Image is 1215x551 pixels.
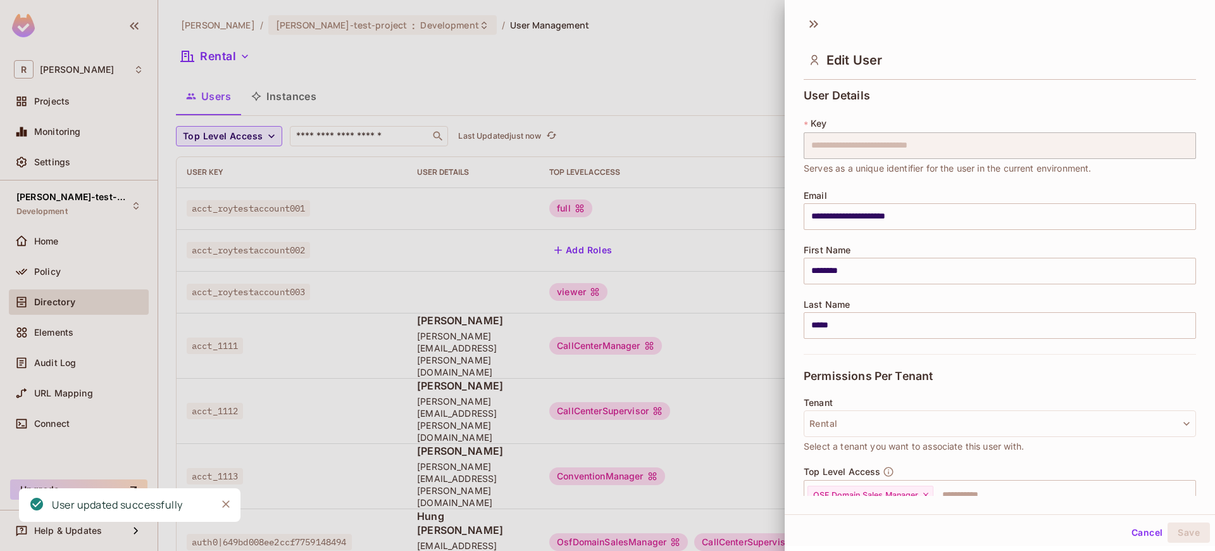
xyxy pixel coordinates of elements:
button: Save [1168,522,1210,543]
button: Close [216,495,235,514]
span: Permissions Per Tenant [804,370,933,383]
span: Tenant [804,398,833,408]
div: OSF Domain Sales Manager [807,486,933,505]
span: Email [804,191,827,201]
span: Serves as a unique identifier for the user in the current environment. [804,161,1092,175]
button: Rental [804,410,1196,437]
span: Top Level Access [804,467,880,477]
span: User Details [804,89,870,102]
span: OSF Domain Sales Manager [813,490,919,500]
div: User updated successfully [52,497,183,513]
span: Last Name [804,300,850,310]
span: Key [811,118,826,129]
span: Edit User [826,53,882,68]
span: First Name [804,245,851,255]
button: Open [1189,493,1192,496]
span: Select a tenant you want to associate this user with. [804,440,1024,453]
button: Cancel [1126,522,1168,543]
